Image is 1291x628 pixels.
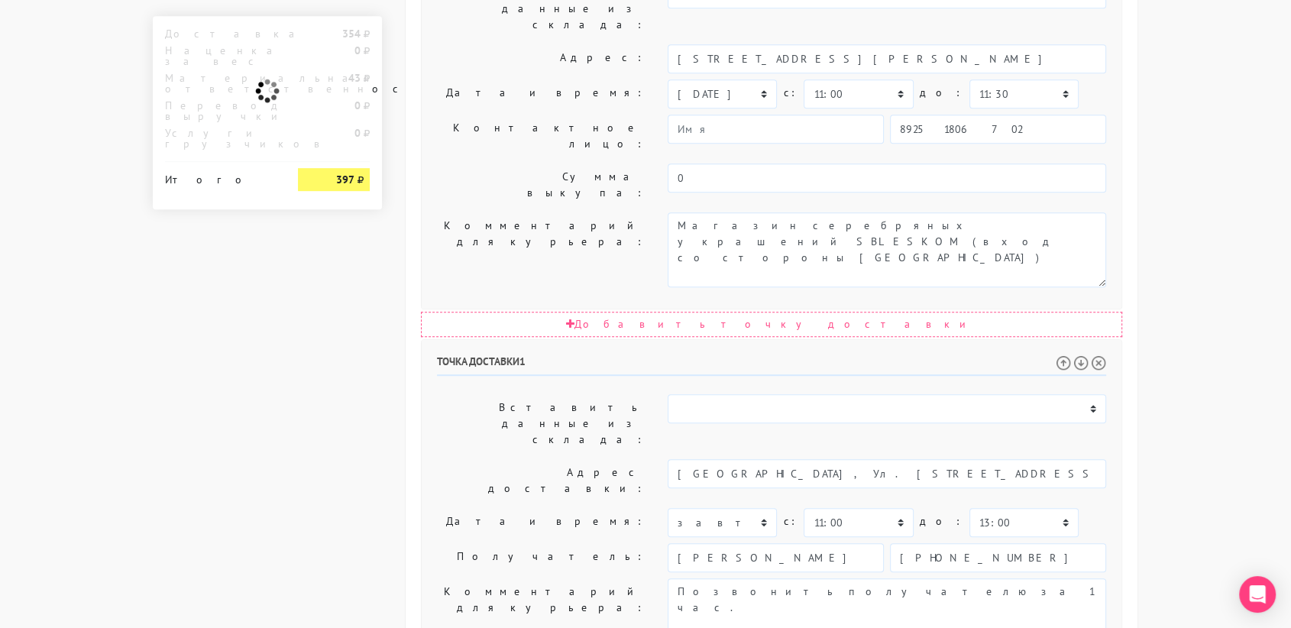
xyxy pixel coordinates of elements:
label: Сумма выкупа: [425,163,656,206]
label: Контактное лицо: [425,115,656,157]
label: Дата и время: [425,79,656,108]
div: Перевод выручки [154,100,286,121]
img: ajax-loader.gif [254,77,281,105]
input: Телефон [890,543,1106,572]
label: Адрес: [425,44,656,73]
input: Имя [668,115,884,144]
div: Материальная ответственность [154,73,286,94]
strong: 354 [342,27,361,40]
label: Вставить данные из склада: [425,394,656,453]
label: до: [920,79,963,106]
div: Добавить точку доставки [421,312,1122,337]
input: Имя [668,543,884,572]
label: Дата и время: [425,508,656,537]
label: Получатель: [425,543,656,572]
label: Комментарий для курьера: [425,212,656,287]
span: 1 [519,354,526,368]
div: Open Intercom Messenger [1239,576,1276,613]
div: Наценка за вес [154,45,286,66]
input: Телефон [890,115,1106,144]
div: Услуги грузчиков [154,128,286,149]
label: c: [783,79,798,106]
div: Итого [165,168,275,185]
label: Адрес доставки: [425,459,656,502]
label: c: [783,508,798,535]
div: Доставка [154,28,286,39]
strong: 397 [336,173,354,186]
h6: Точка доставки [437,355,1106,376]
label: до: [920,508,963,535]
